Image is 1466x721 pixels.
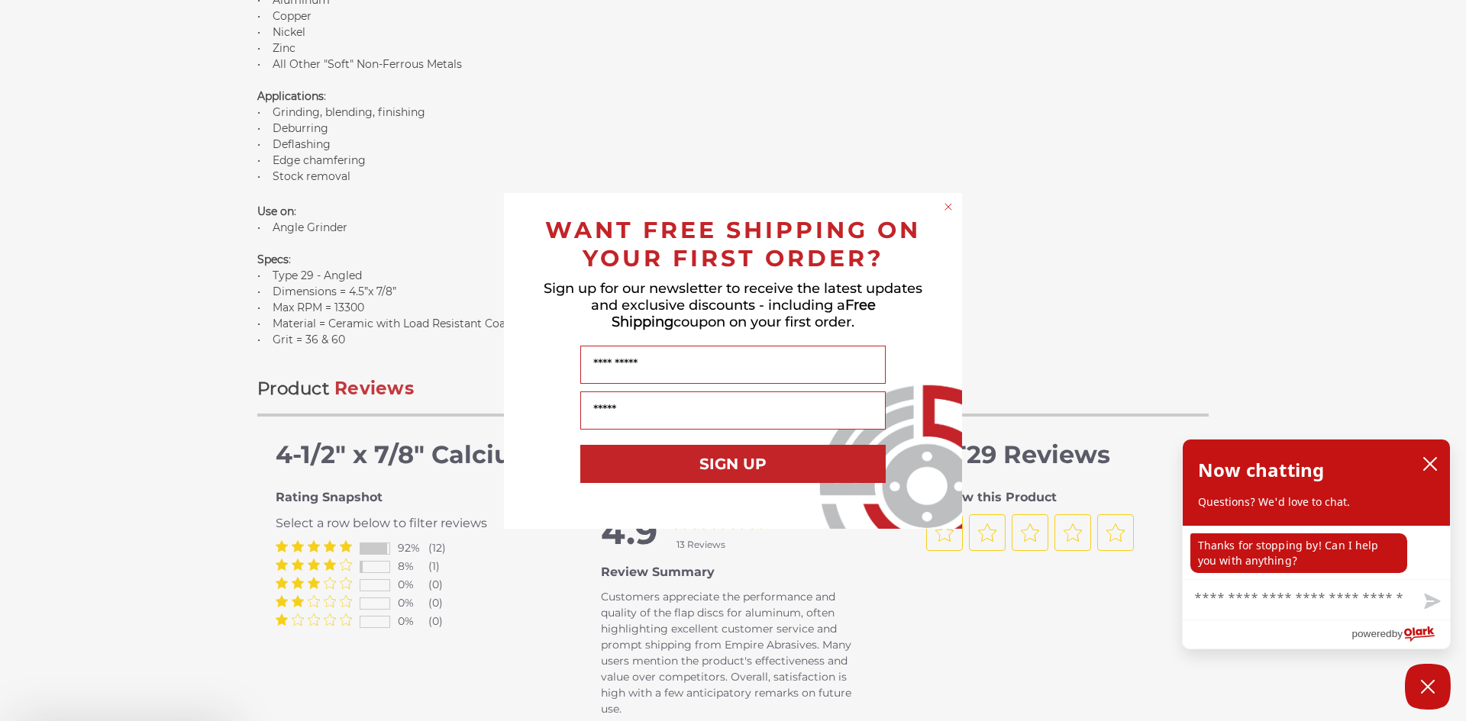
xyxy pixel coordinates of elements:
div: olark chatbox [1182,439,1451,649]
h2: Now chatting [1198,455,1324,485]
button: SIGN UP [580,445,886,483]
button: Close Chatbox [1405,664,1451,710]
button: close chatbox [1418,452,1442,475]
button: Close dialog [941,199,956,214]
span: WANT FREE SHIPPING ON YOUR FIRST ORDER? [545,216,921,272]
button: Send message [1412,584,1450,620]
p: Thanks for stopping by! Can I help you with anything? [1190,533,1407,573]
span: by [1392,624,1403,643]
span: Sign up for our newsletter to receive the latest updates and exclusive discounts - including a co... [544,280,922,330]
div: chat [1183,526,1450,579]
a: Powered by Olark [1351,620,1450,649]
p: Questions? We'd love to chat. [1198,494,1435,510]
span: powered [1351,624,1391,643]
span: Free Shipping [612,297,876,330]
